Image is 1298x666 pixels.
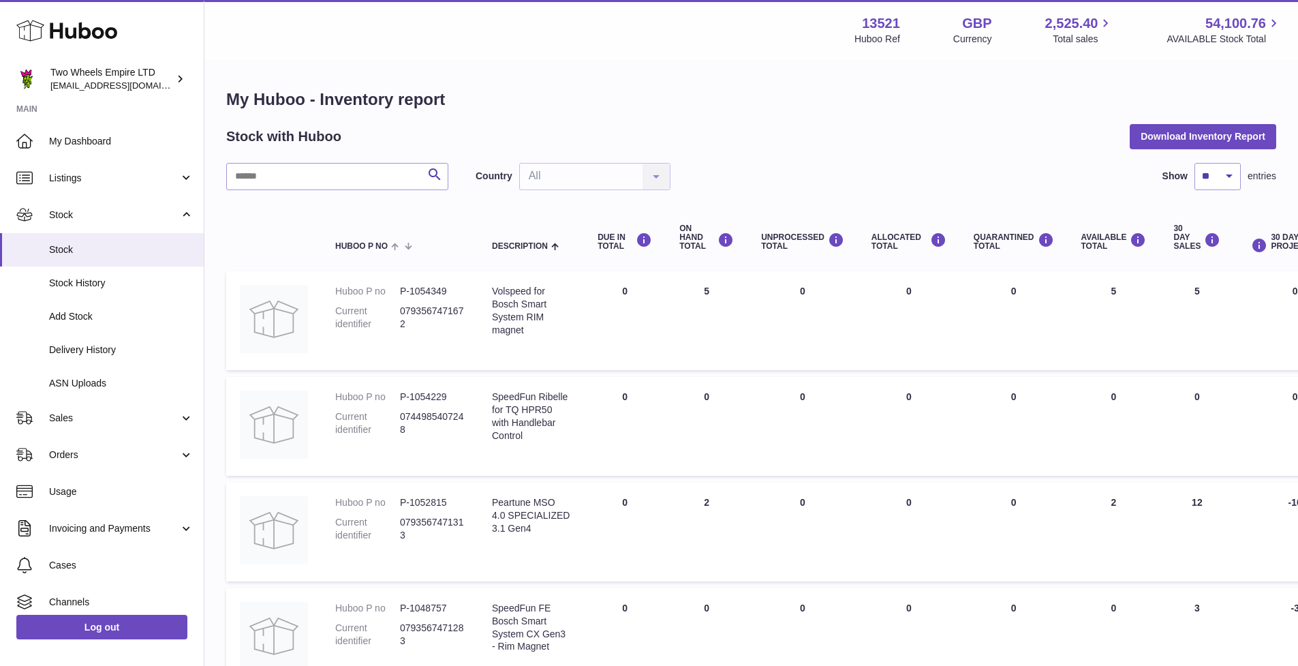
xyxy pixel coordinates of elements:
div: Huboo Ref [854,33,900,46]
span: Cases [49,559,194,572]
dt: Current identifier [335,622,400,648]
strong: 13521 [862,14,900,33]
span: entries [1248,170,1276,183]
dt: Current identifier [335,410,400,436]
span: 0 [1011,603,1017,614]
img: product image [240,285,308,353]
dt: Current identifier [335,516,400,542]
td: 2 [666,483,747,581]
dd: 0744985407248 [400,410,465,436]
div: SpeedFun Ribelle for TQ HPR50 with Handlebar Control [492,391,570,442]
dt: Current identifier [335,305,400,331]
span: 54,100.76 [1205,14,1266,33]
td: 12 [1160,483,1234,581]
img: product image [240,496,308,564]
div: Volspeed for Bosch Smart System RIM magnet [492,285,570,337]
img: product image [240,391,308,459]
span: 2,525.40 [1045,14,1098,33]
div: UNPROCESSED Total [761,232,844,251]
dd: 0793567471313 [400,516,465,542]
td: 0 [584,377,666,476]
div: AVAILABLE Total [1081,232,1147,251]
td: 0 [747,271,858,370]
div: ON HAND Total [679,224,734,252]
td: 0 [1068,377,1160,476]
div: 30 DAY SALES [1173,224,1220,252]
td: 0 [858,377,960,476]
span: Delivery History [49,344,194,357]
span: Stock [49,243,194,256]
span: Add Stock [49,310,194,323]
dd: P-1052815 [400,496,465,509]
dt: Huboo P no [335,496,400,509]
h2: Stock with Huboo [226,127,341,146]
span: Listings [49,172,179,185]
span: My Dashboard [49,135,194,148]
td: 0 [584,271,666,370]
td: 0 [666,377,747,476]
div: Currency [953,33,992,46]
span: 0 [1011,286,1017,297]
div: QUARANTINED Total [974,232,1054,251]
span: Total sales [1053,33,1113,46]
td: 0 [858,271,960,370]
div: Peartune MSO 4.0 SPECIALIZED 3.1 Gen4 [492,496,570,535]
td: 0 [747,483,858,581]
span: ASN Uploads [49,377,194,390]
td: 5 [1160,271,1234,370]
dd: 0793567471283 [400,622,465,648]
td: 5 [666,271,747,370]
span: Stock [49,209,179,222]
h1: My Huboo - Inventory report [226,89,1276,110]
strong: GBP [962,14,991,33]
span: Huboo P no [335,242,388,251]
button: Download Inventory Report [1130,124,1276,149]
span: [EMAIL_ADDRESS][DOMAIN_NAME] [50,80,200,91]
dd: P-1054229 [400,391,465,404]
div: Two Wheels Empire LTD [50,66,173,92]
dt: Huboo P no [335,285,400,298]
span: 0 [1011,497,1017,508]
dd: P-1054349 [400,285,465,298]
a: 54,100.76 AVAILABLE Stock Total [1166,14,1282,46]
a: 2,525.40 Total sales [1045,14,1114,46]
dd: 0793567471672 [400,305,465,331]
span: Sales [49,412,179,425]
div: ALLOCATED Total [871,232,946,251]
span: AVAILABLE Stock Total [1166,33,1282,46]
td: 0 [1160,377,1234,476]
span: Stock History [49,277,194,290]
img: justas@twowheelsempire.com [16,69,37,89]
label: Country [476,170,512,183]
span: Description [492,242,548,251]
span: Channels [49,596,194,609]
td: 0 [747,377,858,476]
span: Orders [49,449,179,461]
div: SpeedFun FE Bosch Smart System CX Gen3 - Rim Magnet [492,602,570,654]
td: 2 [1068,483,1160,581]
div: DUE IN TOTAL [598,232,652,251]
label: Show [1162,170,1188,183]
td: 5 [1068,271,1160,370]
dd: P-1048757 [400,602,465,615]
dt: Huboo P no [335,391,400,404]
td: 0 [858,483,960,581]
span: 0 [1011,391,1017,402]
span: Invoicing and Payments [49,522,179,535]
span: Usage [49,485,194,498]
a: Log out [16,615,187,639]
dt: Huboo P no [335,602,400,615]
td: 0 [584,483,666,581]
